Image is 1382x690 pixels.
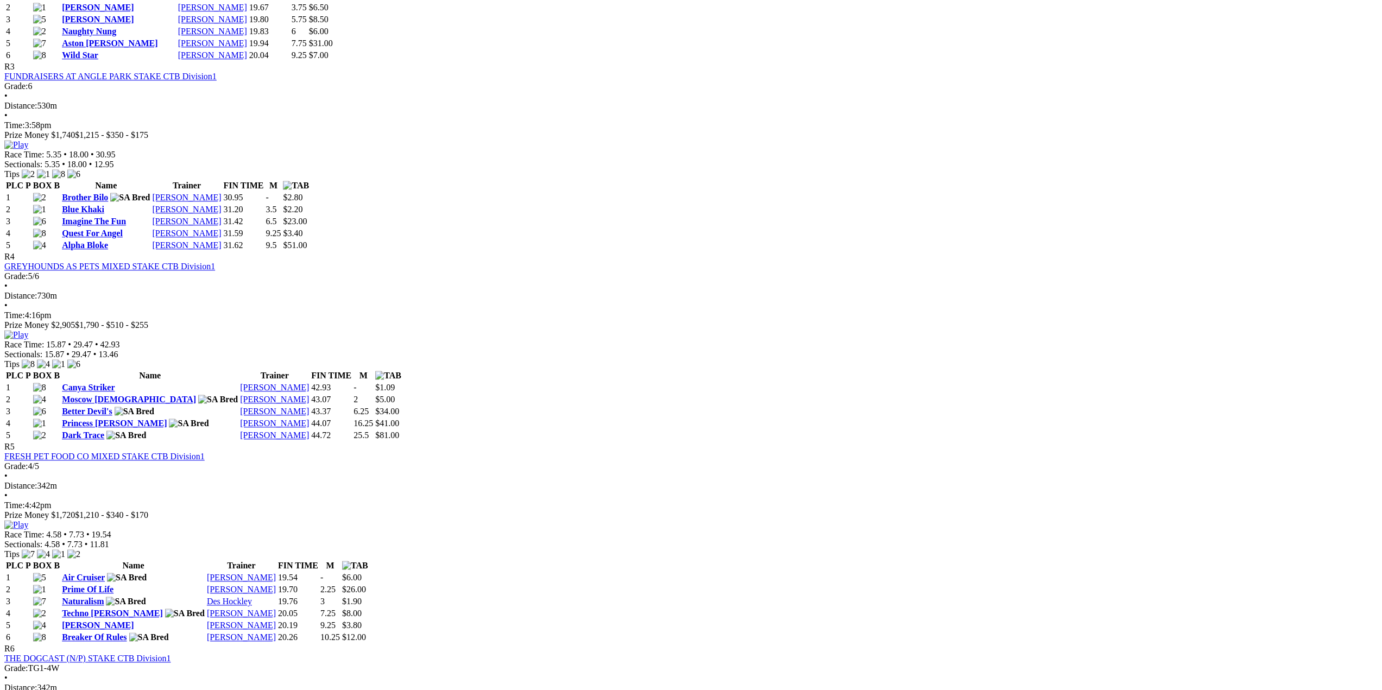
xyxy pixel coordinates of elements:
a: Princess [PERSON_NAME] [62,419,167,428]
td: 6 [5,50,31,61]
text: 6.5 [266,217,276,226]
span: $2.80 [283,193,302,202]
span: • [86,530,90,539]
img: SA Bred [129,632,169,642]
span: 13.46 [98,350,118,359]
span: P [26,561,31,570]
span: • [85,540,88,549]
th: Trainer [206,560,276,571]
a: [PERSON_NAME] [152,240,221,250]
span: • [64,150,67,159]
img: 7 [33,597,46,606]
span: Race Time: [4,530,44,539]
span: • [64,530,67,539]
div: 4/5 [4,461,1378,471]
a: [PERSON_NAME] [207,621,276,630]
text: 9.5 [266,240,276,250]
span: 5.35 [46,150,61,159]
a: [PERSON_NAME] [178,27,247,36]
a: Aston [PERSON_NAME] [62,39,157,48]
span: • [4,471,8,480]
span: BOX [33,561,52,570]
th: FIN TIME [277,560,319,571]
a: FUNDRAISERS AT ANGLE PARK STAKE CTB Division1 [4,72,217,81]
a: [PERSON_NAME] [207,573,276,582]
a: Naughty Nung [62,27,116,36]
a: [PERSON_NAME] [62,15,134,24]
text: 25.5 [354,431,369,440]
span: • [4,491,8,500]
div: 3:58pm [4,121,1378,130]
span: Tips [4,169,20,179]
a: Wild Star [62,50,98,60]
span: Sectionals: [4,350,42,359]
td: 1 [5,382,31,393]
span: P [26,181,31,190]
span: 42.93 [100,340,120,349]
text: - [266,193,268,202]
span: • [4,281,8,290]
img: 2 [33,193,46,202]
span: $23.00 [283,217,307,226]
span: $31.00 [309,39,333,48]
td: 4 [5,26,31,37]
span: $1,215 - $350 - $175 [75,130,148,140]
a: Moscow [DEMOGRAPHIC_DATA] [62,395,196,404]
a: [PERSON_NAME] [152,205,221,214]
text: 5.75 [292,15,307,24]
a: [PERSON_NAME] [178,15,247,24]
td: 2 [5,584,31,595]
span: $5.00 [375,395,395,404]
th: FIN TIME [311,370,352,381]
span: 4.58 [46,530,61,539]
div: 4:42pm [4,501,1378,510]
td: 44.07 [311,418,352,429]
img: SA Bred [106,431,146,440]
div: 730m [4,291,1378,301]
td: 19.76 [277,596,319,607]
span: Time: [4,121,25,130]
img: 6 [67,359,80,369]
span: 7.73 [69,530,84,539]
img: TAB [342,561,368,571]
a: GREYHOUNDS AS PETS MIXED STAKE CTB Division1 [4,262,215,271]
span: 4.58 [45,540,60,549]
img: 4 [37,549,50,559]
span: • [4,111,8,120]
text: 9.25 [320,621,336,630]
span: $12.00 [342,632,366,642]
span: 11.81 [90,540,109,549]
a: Naturalism [62,597,104,606]
a: [PERSON_NAME] [178,39,247,48]
a: [PERSON_NAME] [152,229,221,238]
text: - [320,573,323,582]
span: Distance: [4,291,37,300]
span: 15.87 [46,340,66,349]
img: Play [4,330,28,340]
img: SA Bred [110,193,150,202]
a: Air Cruiser [62,573,105,582]
text: 3 [320,597,325,606]
td: 19.54 [277,572,319,583]
text: 2 [354,395,358,404]
a: Brother Bilo [62,193,108,202]
span: $6.50 [309,3,329,12]
a: Prime Of Life [62,585,113,594]
text: 9.25 [292,50,307,60]
td: 1 [5,572,31,583]
td: 5 [5,430,31,441]
span: $3.80 [342,621,362,630]
span: Distance: [4,101,37,110]
div: Prize Money $1,740 [4,130,1378,140]
span: 15.87 [45,350,64,359]
td: 4 [5,418,31,429]
th: M [320,560,340,571]
td: 43.37 [311,406,352,417]
img: 6 [33,407,46,416]
div: 5/6 [4,271,1378,281]
span: B [54,561,60,570]
a: [PERSON_NAME] [240,431,309,440]
span: Tips [4,549,20,559]
img: TAB [375,371,401,381]
span: 18.00 [67,160,87,169]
